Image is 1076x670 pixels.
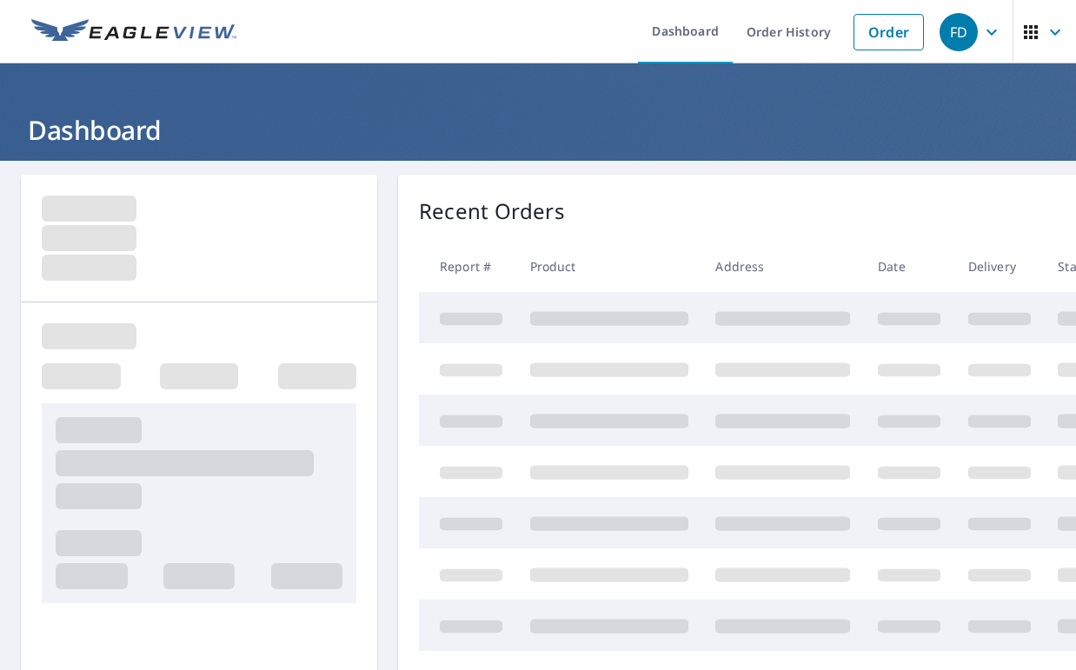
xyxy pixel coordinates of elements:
a: Order [853,14,924,50]
img: EV Logo [31,19,236,45]
th: Delivery [954,241,1045,292]
th: Report # [419,241,516,292]
th: Address [701,241,864,292]
th: Date [864,241,954,292]
p: Recent Orders [419,196,565,227]
th: Product [516,241,702,292]
div: FD [940,13,978,51]
h1: Dashboard [21,112,1055,148]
